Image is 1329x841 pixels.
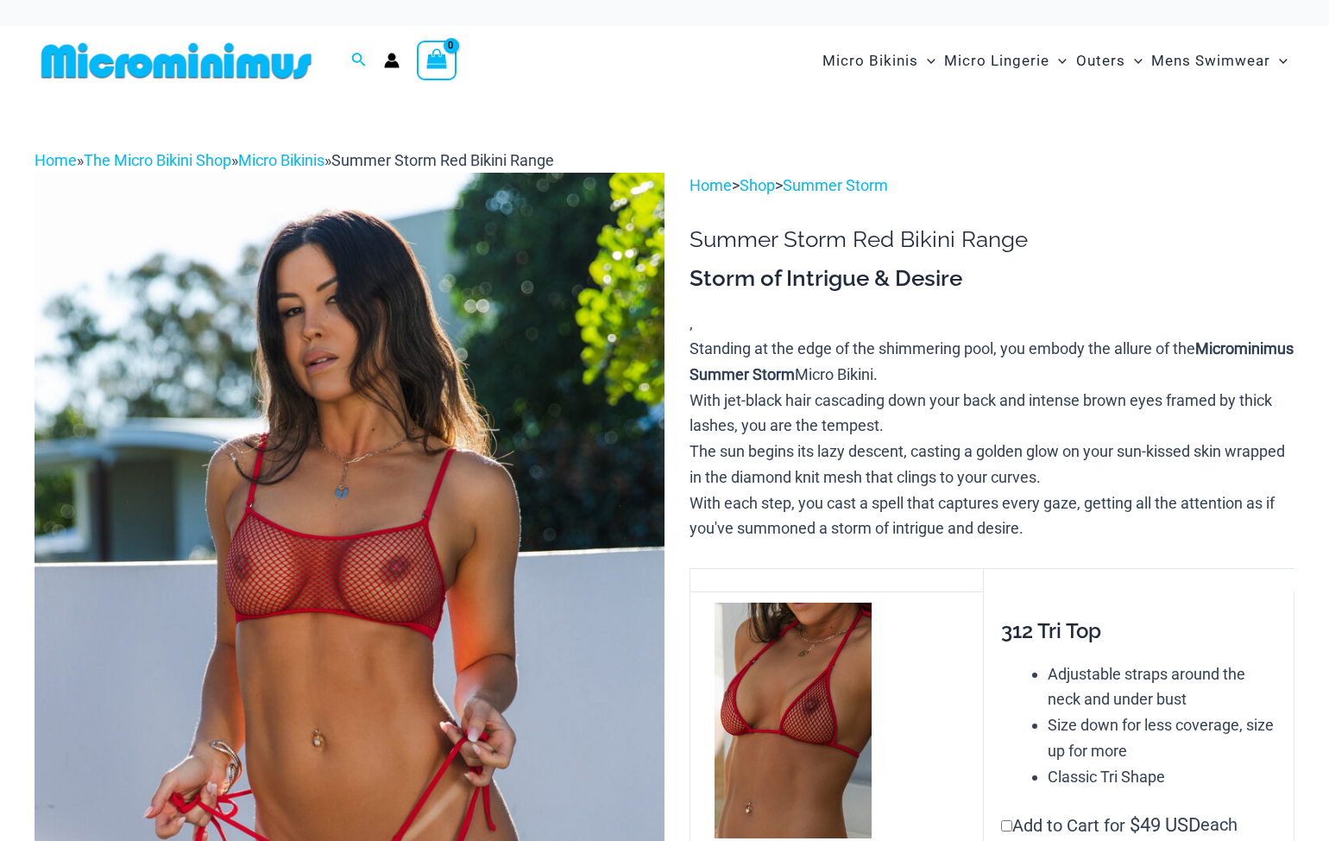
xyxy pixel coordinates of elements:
li: Classic Tri Shape [1048,764,1278,790]
div: , [690,264,1294,541]
a: Summer Storm [783,176,888,194]
img: MM SHOP LOGO FLAT [35,41,318,80]
span: » » » [35,151,554,169]
span: Menu Toggle [918,39,935,83]
li: Adjustable straps around the neck and under bust [1048,661,1278,712]
a: OutersMenu ToggleMenu Toggle [1072,35,1147,87]
li: Size down for less coverage, size up for more [1048,712,1278,763]
h1: Summer Storm Red Bikini Range [690,226,1294,253]
a: Shop [740,176,775,194]
p: Standing at the edge of the shimmering pool, you embody the allure of the Micro Bikini. With jet-... [690,336,1294,541]
label: Add to Cart for [1001,815,1238,836]
a: Search icon link [351,50,367,72]
a: Mens SwimwearMenu ToggleMenu Toggle [1147,35,1292,87]
a: Home [690,176,732,194]
span: Menu Toggle [1270,39,1288,83]
a: Micro BikinisMenu ToggleMenu Toggle [818,35,940,87]
span: Micro Bikinis [822,39,918,83]
a: Home [35,151,77,169]
span: 312 Tri Top [1001,618,1101,643]
span: each [1200,813,1238,838]
img: Summer Storm Red 312 Tri Top [715,603,872,838]
a: Micro LingerieMenu ToggleMenu Toggle [940,35,1071,87]
span: 49 USD [1130,813,1200,838]
h3: Storm of Intrigue & Desire [690,264,1294,294]
p: > > [690,173,1294,199]
a: View Shopping Cart, empty [417,41,457,80]
a: Account icon link [384,53,400,68]
span: Summer Storm Red Bikini Range [331,151,554,169]
nav: Site Navigation [816,32,1294,90]
span: $ [1130,814,1140,836]
a: Micro Bikinis [238,151,324,169]
a: The Micro Bikini Shop [84,151,231,169]
span: Outers [1076,39,1125,83]
span: Menu Toggle [1125,39,1143,83]
input: Add to Cart for$49 USD each [1001,820,1012,832]
span: Mens Swimwear [1151,39,1270,83]
span: Menu Toggle [1049,39,1067,83]
span: Micro Lingerie [944,39,1049,83]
